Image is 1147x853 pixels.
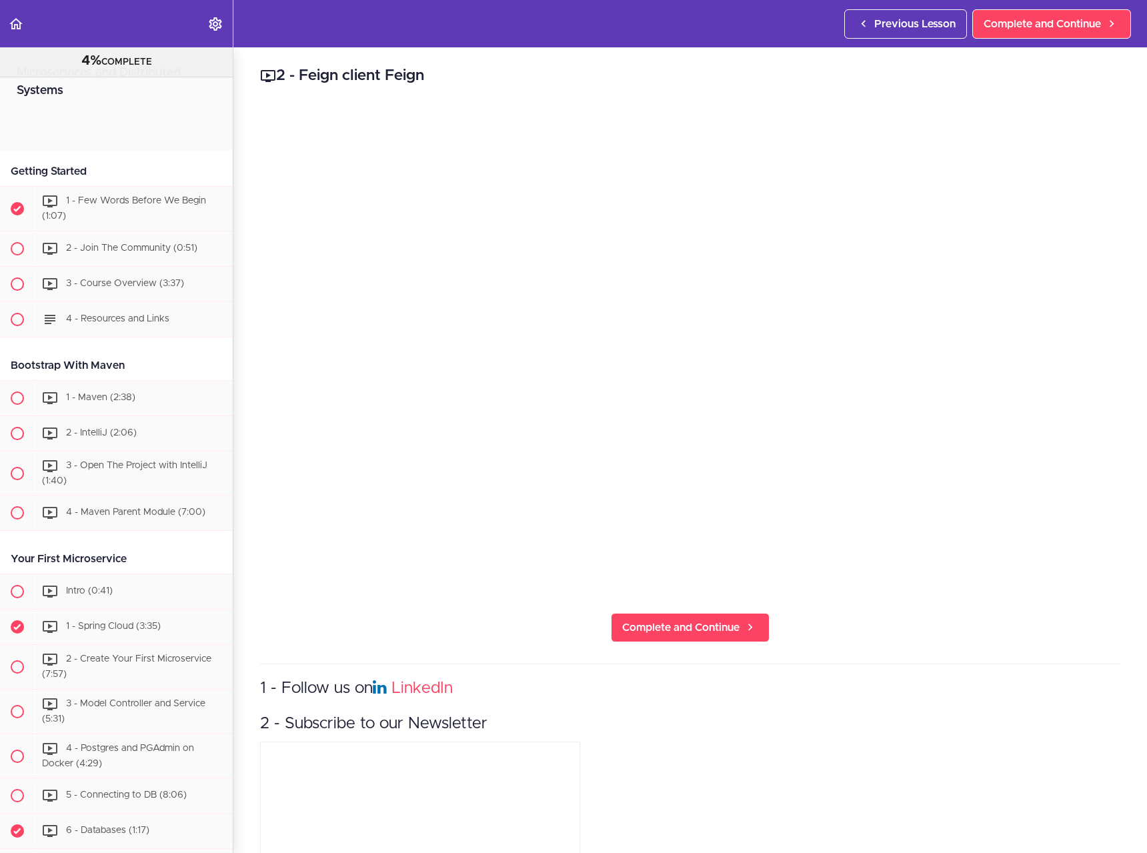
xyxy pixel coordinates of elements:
h3: 1 - Follow us on [260,678,1120,700]
h2: 2 - Feign client Feign [260,65,1120,87]
a: Previous Lesson [844,9,967,39]
a: Complete and Continue [611,613,770,642]
a: LinkedIn [391,680,453,696]
span: Complete and Continue [622,620,740,636]
span: Complete and Continue [984,16,1101,32]
span: 2 - IntelliJ (2:06) [66,428,137,438]
span: 3 - Model Controller and Service (5:31) [42,699,205,724]
a: Complete and Continue [972,9,1131,39]
span: 4 - Resources and Links [66,314,169,323]
h3: 2 - Subscribe to our Newsletter [260,713,1120,735]
span: 3 - Course Overview (3:37) [66,279,184,288]
span: 1 - Maven (2:38) [66,393,135,402]
span: Previous Lesson [874,16,956,32]
span: 1 - Spring Cloud (3:35) [66,622,161,632]
span: 4 - Postgres and PGAdmin on Docker (4:29) [42,744,194,768]
div: COMPLETE [17,53,216,70]
span: 3 - Open The Project with IntelliJ (1:40) [42,461,207,486]
span: Intro (0:41) [66,587,113,596]
span: 4% [81,54,101,67]
span: 6 - Databases (1:17) [66,826,149,836]
iframe: Video Player [260,107,1120,592]
svg: Back to course curriculum [8,16,24,32]
span: 2 - Create Your First Microservice (7:57) [42,655,211,680]
span: 2 - Join The Community (0:51) [66,243,197,253]
svg: Settings Menu [207,16,223,32]
span: 5 - Connecting to DB (8:06) [66,791,187,800]
span: 4 - Maven Parent Module (7:00) [66,508,205,518]
span: 1 - Few Words Before We Begin (1:07) [42,196,206,221]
